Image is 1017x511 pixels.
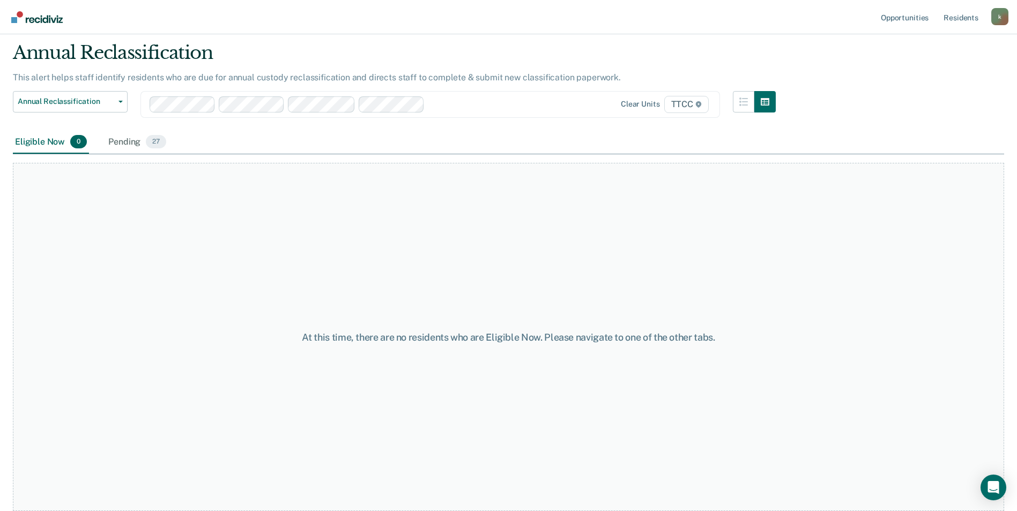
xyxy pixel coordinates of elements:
span: 0 [70,135,87,149]
div: Eligible Now0 [13,131,89,154]
div: Pending27 [106,131,168,154]
div: Annual Reclassification [13,42,776,72]
button: Profile dropdown button [991,8,1008,25]
button: Annual Reclassification [13,91,128,112]
span: TTCC [664,96,709,113]
span: Annual Reclassification [18,97,114,106]
img: Recidiviz [11,11,63,23]
div: At this time, there are no residents who are Eligible Now. Please navigate to one of the other tabs. [261,332,756,343]
div: Clear units [621,100,660,109]
span: 27 [146,135,166,149]
div: Open Intercom Messenger [981,475,1006,500]
div: k [991,8,1008,25]
p: This alert helps staff identify residents who are due for annual custody reclassification and dir... [13,72,621,82]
